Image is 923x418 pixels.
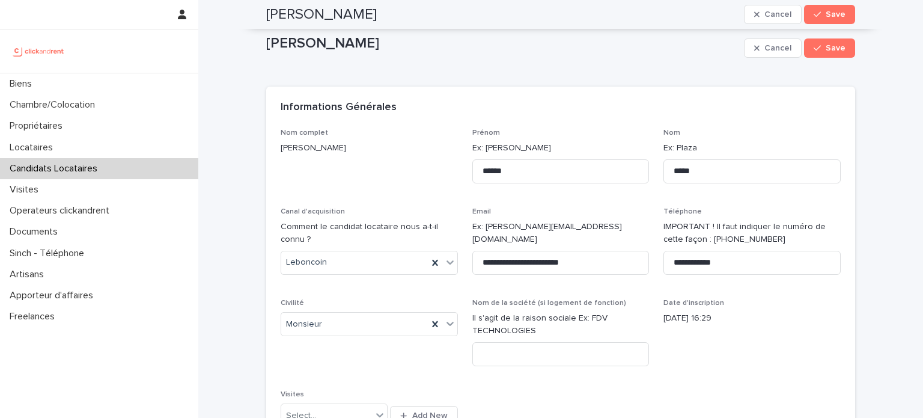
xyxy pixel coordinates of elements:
p: Comment le candidat locataire nous a-t-il connu ? [281,221,458,246]
button: Save [804,5,855,24]
p: Artisans [5,269,53,280]
p: Ex: [PERSON_NAME] [472,142,650,155]
img: UCB0brd3T0yccxBKYDjQ [10,39,68,63]
span: Cancel [764,10,791,19]
p: Il s'agit de la raison sociale Ex: FDV TECHNOLOGIES [472,312,650,337]
span: Cancel [764,44,791,52]
span: Nom complet [281,129,328,137]
p: Locataires [5,142,62,153]
span: Visites [281,391,304,398]
p: Biens [5,78,41,90]
p: Ex: Plaza [663,142,841,155]
p: Chambre/Colocation [5,99,105,111]
p: Operateurs clickandrent [5,205,119,217]
span: Civilité [281,300,304,307]
p: Ex: [PERSON_NAME][EMAIL_ADDRESS][DOMAIN_NAME] [472,221,650,246]
p: [DATE] 16:29 [663,312,841,325]
button: Cancel [744,5,802,24]
span: Email [472,208,491,215]
span: Save [826,44,845,52]
h2: Informations Générales [281,101,397,114]
p: Apporteur d'affaires [5,290,103,301]
p: Propriétaires [5,120,72,132]
span: Monsieur [286,318,322,331]
span: Téléphone [663,208,702,215]
button: Cancel [744,38,802,58]
span: Nom [663,129,680,137]
span: Nom de la société (si logement de fonction) [472,300,626,307]
p: IMPORTANT ! Il faut indiquer le numéro de cette façon : [PHONE_NUMBER] [663,221,841,246]
p: Documents [5,226,67,238]
p: Candidats Locataires [5,163,107,174]
p: Freelances [5,311,64,322]
p: [PERSON_NAME] [266,35,739,52]
p: Visites [5,184,48,195]
button: Save [804,38,855,58]
span: Prénom [472,129,500,137]
span: Save [826,10,845,19]
span: Date d'inscription [663,300,724,307]
span: Leboncoin [286,256,327,269]
span: Canal d'acquisition [281,208,345,215]
h2: [PERSON_NAME] [266,6,377,23]
p: Sinch - Téléphone [5,248,94,259]
p: [PERSON_NAME] [281,142,458,155]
